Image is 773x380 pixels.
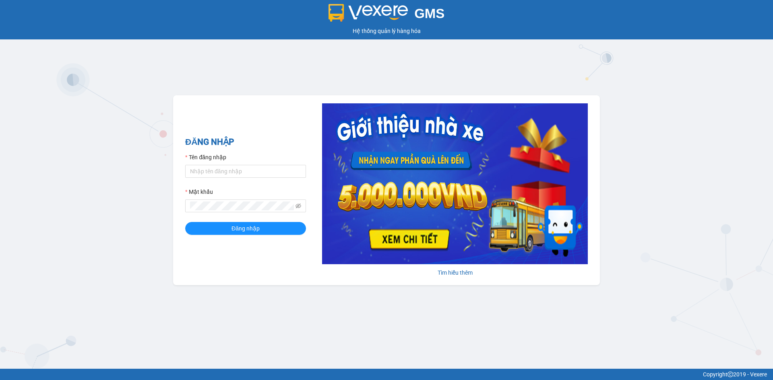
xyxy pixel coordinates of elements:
button: Đăng nhập [185,222,306,235]
div: Tìm hiểu thêm [322,268,588,277]
span: copyright [728,372,733,377]
span: GMS [414,6,444,21]
div: Hệ thống quản lý hàng hóa [2,27,771,35]
input: Tên đăng nhập [185,165,306,178]
label: Tên đăng nhập [185,153,226,162]
img: logo 2 [329,4,408,22]
h2: ĐĂNG NHẬP [185,136,306,149]
img: banner-0 [322,103,588,264]
div: Copyright 2019 - Vexere [6,370,767,379]
input: Mật khẩu [190,201,294,210]
a: GMS [329,12,445,18]
span: Đăng nhập [231,224,260,233]
span: eye-invisible [296,203,301,209]
label: Mật khẩu [185,187,213,196]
